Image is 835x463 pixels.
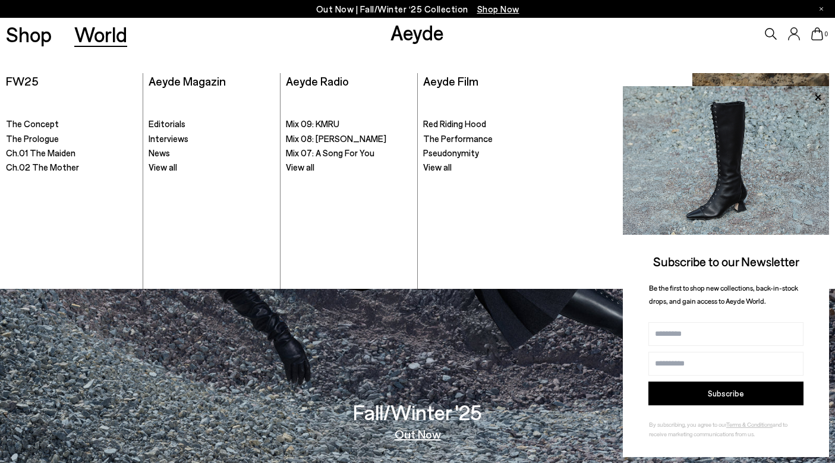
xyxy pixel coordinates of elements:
span: Editorials [149,118,185,129]
span: Pseudonymity [423,147,479,158]
span: View all [149,162,177,172]
a: Ch.01 The Maiden [6,147,137,159]
span: Navigate to /collections/new-in [477,4,519,14]
a: Aeyde Radio [286,74,349,88]
a: News [149,147,274,159]
a: Aeyde [390,20,444,45]
a: Pseudonymity [423,147,549,159]
span: Mix 09: KMRU [286,118,339,129]
a: World [74,24,127,45]
a: View all [286,162,411,174]
a: The Performance [423,133,549,145]
a: Aeyde Film [423,74,478,88]
a: Terms & Conditions [726,421,773,428]
a: FW25 [6,74,39,88]
span: Ch.01 The Maiden [6,147,75,158]
span: The Prologue [6,133,59,144]
a: Mix 08: [PERSON_NAME] [286,133,411,145]
span: By subscribing, you agree to our [649,421,726,428]
a: Editorials [149,118,274,130]
p: Out Now | Fall/Winter ‘25 Collection [316,2,519,17]
a: Out Now [395,428,441,440]
span: View all [423,162,452,172]
img: 2a6287a1333c9a56320fd6e7b3c4a9a9.jpg [623,86,829,235]
a: Mix 07: A Song For You [286,147,411,159]
a: Aeyde Magazin [692,73,829,283]
a: The Concept [6,118,137,130]
a: Aeyde Magazin [149,74,226,88]
img: ROCHE_PS25_D1_Danielle04_1_5ad3d6fc-07e8-4236-8cdd-f10241b30207_900x.jpg [692,73,829,283]
a: View all [423,162,549,174]
span: News [149,147,170,158]
span: Subscribe to our Newsletter [653,254,799,269]
a: 0 [811,27,823,40]
a: Mix 09: KMRU [286,118,411,130]
span: The Concept [6,118,59,129]
h3: Fall/Winter '25 [353,402,482,423]
span: Ch.02 The Mother [6,162,79,172]
a: Shop [6,24,52,45]
a: Red Riding Hood [423,118,549,130]
a: Ch.02 The Mother [6,162,137,174]
span: Be the first to shop new collections, back-in-stock drops, and gain access to Aeyde World. [649,284,798,305]
span: Red Riding Hood [423,118,486,129]
span: 0 [823,31,829,37]
a: The Prologue [6,133,137,145]
span: The Performance [423,133,493,144]
span: Interviews [149,133,188,144]
span: Mix 08: [PERSON_NAME] [286,133,386,144]
span: View all [286,162,314,172]
a: View all [149,162,274,174]
span: Mix 07: A Song For You [286,147,374,158]
a: Interviews [149,133,274,145]
button: Subscribe [648,382,804,405]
